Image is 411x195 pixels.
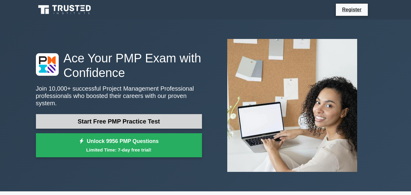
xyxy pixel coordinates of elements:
[36,133,202,158] a: Unlock 9956 PMP QuestionsLimited Time: 7-day free trial!
[36,51,202,80] h1: Ace Your PMP Exam with Confidence
[338,6,365,13] a: Register
[44,146,194,153] small: Limited Time: 7-day free trial!
[36,85,202,107] p: Join 10,000+ successful Project Management Professional professionals who boosted their careers w...
[36,114,202,129] a: Start Free PMP Practice Test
